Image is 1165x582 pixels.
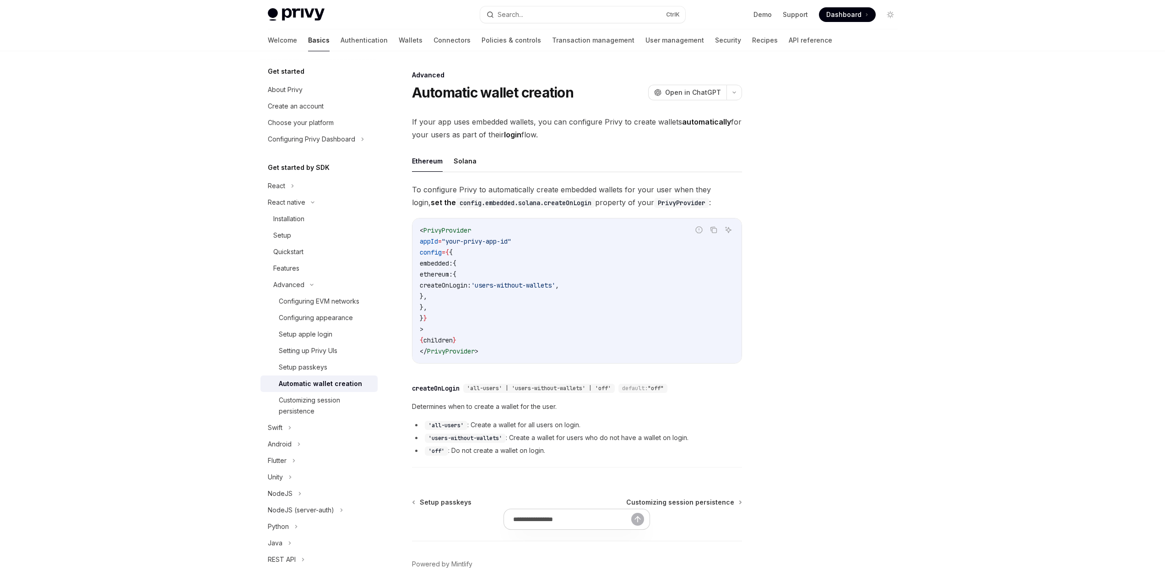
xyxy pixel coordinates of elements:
div: Automatic wallet creation [279,378,362,389]
a: Choose your platform [260,114,378,131]
a: Configuring EVM networks [260,293,378,310]
span: < [420,226,423,234]
a: Setup [260,227,378,244]
button: REST API [260,551,378,568]
span: "off" [648,385,664,392]
span: > [420,325,423,333]
a: Basics [308,29,330,51]
div: Setting up Privy UIs [279,345,337,356]
a: Customizing session persistence [260,392,378,419]
div: Flutter [268,455,287,466]
button: Unity [260,469,378,485]
span: Determines when to create a wallet for the user. [412,401,742,412]
div: Unity [268,472,283,483]
code: PrivyProvider [654,198,709,208]
li: : Create a wallet for all users on login. [412,419,742,430]
div: Setup [273,230,291,241]
div: Swift [268,422,282,433]
a: Setup passkeys [413,498,471,507]
button: Search...CtrlK [480,6,685,23]
h5: Get started [268,66,304,77]
span: { [453,270,456,278]
div: Setup apple login [279,329,332,340]
button: Flutter [260,452,378,469]
button: Java [260,535,378,551]
strong: set the [431,198,595,207]
button: Copy the contents from the code block [708,224,720,236]
a: Welcome [268,29,297,51]
a: Setup apple login [260,326,378,343]
code: 'all-users' [425,421,467,430]
div: Configuring EVM networks [279,296,359,307]
span: { [445,248,449,256]
div: REST API [268,554,296,565]
button: React [260,178,378,194]
div: Choose your platform [268,117,334,128]
div: Advanced [273,279,304,290]
span: } [453,336,456,344]
button: Ethereum [412,150,443,172]
a: User management [645,29,704,51]
span: }, [420,303,427,311]
span: Customizing session persistence [626,498,734,507]
div: Java [268,538,282,549]
a: Connectors [433,29,471,51]
span: config [420,248,442,256]
span: }, [420,292,427,300]
button: Android [260,436,378,452]
span: { [449,248,453,256]
div: Quickstart [273,246,303,257]
button: Open in ChatGPT [648,85,726,100]
div: Android [268,439,292,450]
span: default: [622,385,648,392]
span: PrivyProvider [423,226,471,234]
span: { [420,336,423,344]
a: Powered by Mintlify [412,560,472,569]
button: NodeJS (server-auth) [260,502,378,518]
span: children [423,336,453,344]
div: NodeJS [268,488,293,499]
div: createOnLogin [412,384,460,393]
span: = [438,237,442,245]
span: If your app uses embedded wallets, you can configure Privy to create wallets for your users as pa... [412,115,742,141]
strong: automatically [682,117,731,126]
span: "your-privy-app-id" [442,237,511,245]
a: Dashboard [819,7,876,22]
a: Policies & controls [482,29,541,51]
div: Configuring appearance [279,312,353,323]
a: API reference [789,29,832,51]
a: Configuring appearance [260,310,378,326]
img: light logo [268,8,325,21]
code: 'off' [425,446,448,456]
button: Configuring Privy Dashboard [260,131,378,147]
a: Transaction management [552,29,634,51]
a: Create an account [260,98,378,114]
a: Customizing session persistence [626,498,741,507]
div: Configuring Privy Dashboard [268,134,355,145]
a: Recipes [752,29,778,51]
button: Toggle dark mode [883,7,898,22]
button: NodeJS [260,485,378,502]
span: Setup passkeys [420,498,471,507]
span: ethereum: [420,270,453,278]
div: Features [273,263,299,274]
a: Setting up Privy UIs [260,343,378,359]
a: Installation [260,211,378,227]
span: embedded: [420,259,453,267]
button: React native [260,194,378,211]
a: Demo [753,10,772,19]
div: React [268,180,285,191]
code: config.embedded.solana.createOnLogin [456,198,595,208]
button: Python [260,518,378,535]
span: 'users-without-wallets' [471,281,555,289]
code: 'users-without-wallets' [425,434,506,443]
a: Features [260,260,378,277]
a: Wallets [399,29,423,51]
input: Ask a question... [513,509,631,529]
span: , [555,281,559,289]
h1: Automatic wallet creation [412,84,574,101]
span: { [453,259,456,267]
li: : Create a wallet for users who do not have a wallet on login. [412,432,742,443]
button: Advanced [260,277,378,293]
span: } [423,314,427,322]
